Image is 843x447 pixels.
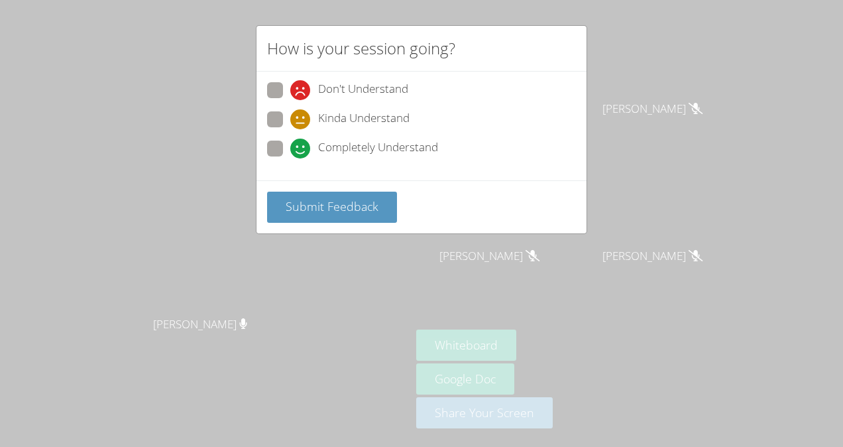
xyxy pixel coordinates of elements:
[286,198,378,214] span: Submit Feedback
[267,36,455,60] h2: How is your session going?
[318,139,438,159] span: Completely Understand
[267,192,397,223] button: Submit Feedback
[318,109,410,129] span: Kinda Understand
[318,80,408,100] span: Don't Understand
